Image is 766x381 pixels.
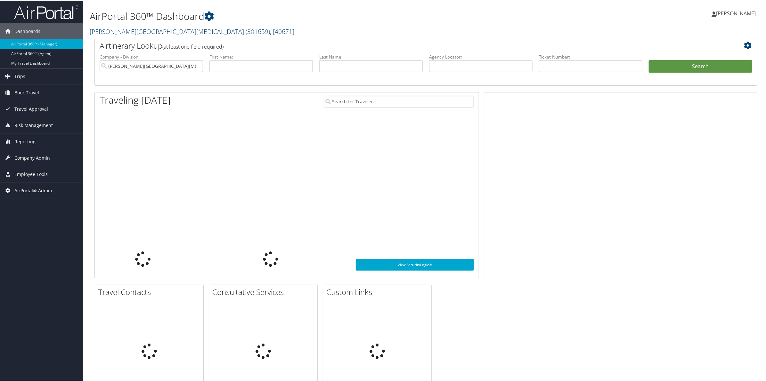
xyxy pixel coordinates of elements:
a: View SecurityLogic® [356,258,474,270]
input: Search for Traveler [324,95,474,107]
span: Trips [14,68,25,84]
span: Book Travel [14,84,39,100]
label: Company - Division: [100,53,203,60]
span: AirPortal® Admin [14,182,52,198]
label: Last Name: [319,53,423,60]
img: airportal-logo.png [14,4,78,19]
span: , [ 40671 ] [270,27,294,35]
h1: Traveling [DATE] [100,93,171,106]
span: (at least one field required) [162,43,224,50]
h1: AirPortal 360™ Dashboard [90,9,538,22]
label: Agency Locator: [429,53,533,60]
h2: Travel Contacts [98,286,203,297]
h2: Custom Links [326,286,431,297]
span: [PERSON_NAME] [716,9,756,16]
button: Search [649,60,752,72]
span: Company Admin [14,149,50,165]
label: Ticket Number: [539,53,642,60]
label: First Name: [209,53,313,60]
a: [PERSON_NAME][GEOGRAPHIC_DATA][MEDICAL_DATA] [90,27,294,35]
span: Risk Management [14,117,53,133]
span: Travel Approval [14,100,48,116]
span: ( 301659 ) [246,27,270,35]
span: Reporting [14,133,36,149]
h2: Airtinerary Lookup [100,40,697,51]
h2: Consultative Services [212,286,317,297]
a: [PERSON_NAME] [712,3,762,22]
span: Employee Tools [14,166,48,182]
span: Dashboards [14,23,40,39]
